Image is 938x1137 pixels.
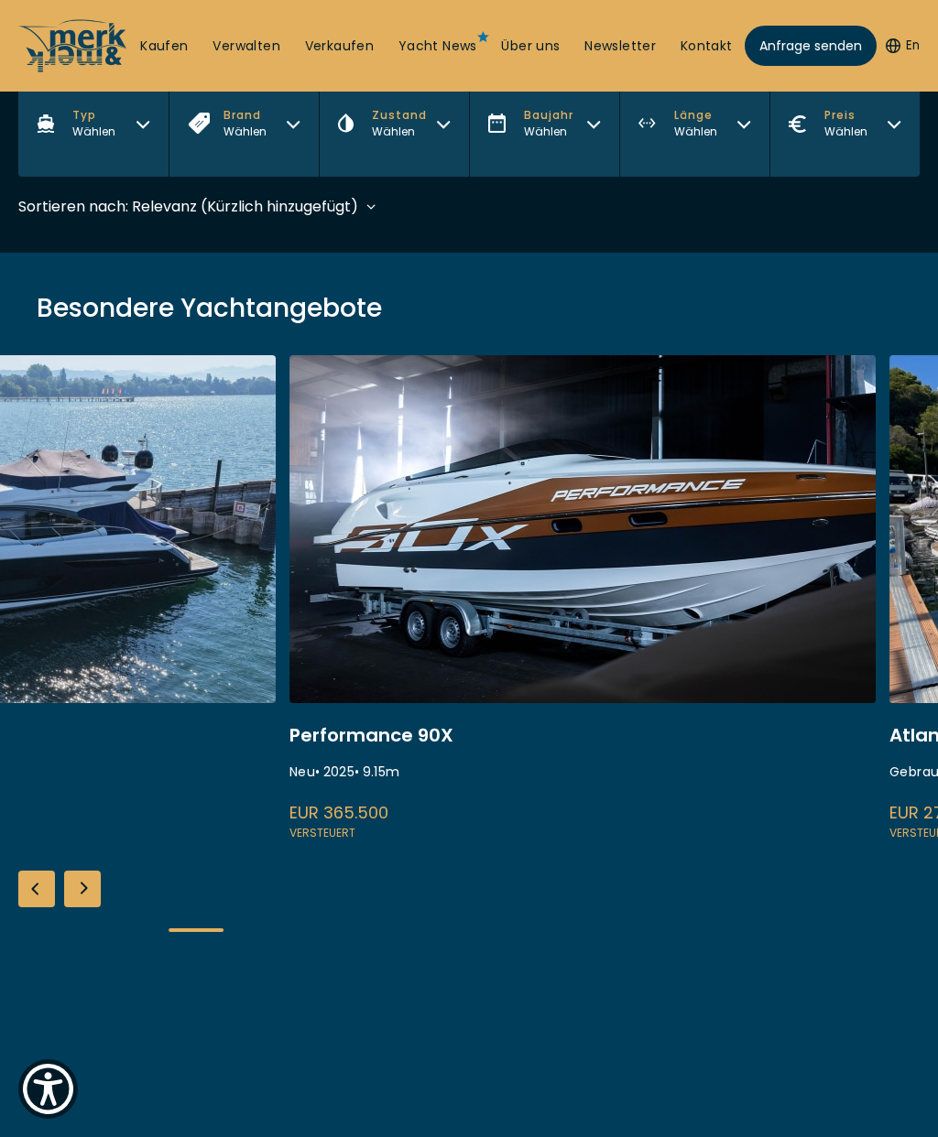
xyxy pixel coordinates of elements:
div: Next slide [64,871,101,907]
button: BaujahrWählen [469,70,619,177]
div: Sortieren nach: Relevanz (Kürzlich hinzugefügt) [18,195,358,218]
span: Preis [824,107,867,124]
div: Wählen [224,124,267,140]
span: Brand [224,107,267,124]
a: Anfrage senden [745,26,877,66]
div: Wählen [674,124,717,140]
button: LängeWählen [619,70,769,177]
div: Wählen [824,124,867,140]
div: Wählen [524,124,573,140]
span: Baujahr [524,107,573,124]
div: Wählen [372,124,427,140]
div: Wählen [72,124,115,140]
span: Länge [674,107,717,124]
a: Kaufen [140,38,188,56]
a: Yacht News [398,38,477,56]
a: Über uns [501,38,560,56]
span: Zustand [372,107,427,124]
a: Newsletter [584,38,656,56]
button: BrandWählen [169,70,319,177]
button: En [886,37,920,55]
button: PreisWählen [769,70,920,177]
a: Kontakt [681,38,733,56]
span: Typ [72,107,115,124]
button: Show Accessibility Preferences [18,1059,78,1119]
div: Previous slide [18,871,55,907]
span: Anfrage senden [759,37,862,56]
button: ZustandWählen [319,70,469,177]
a: Verwalten [213,38,280,56]
button: TypWählen [18,70,169,177]
a: Verkaufen [305,38,375,56]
